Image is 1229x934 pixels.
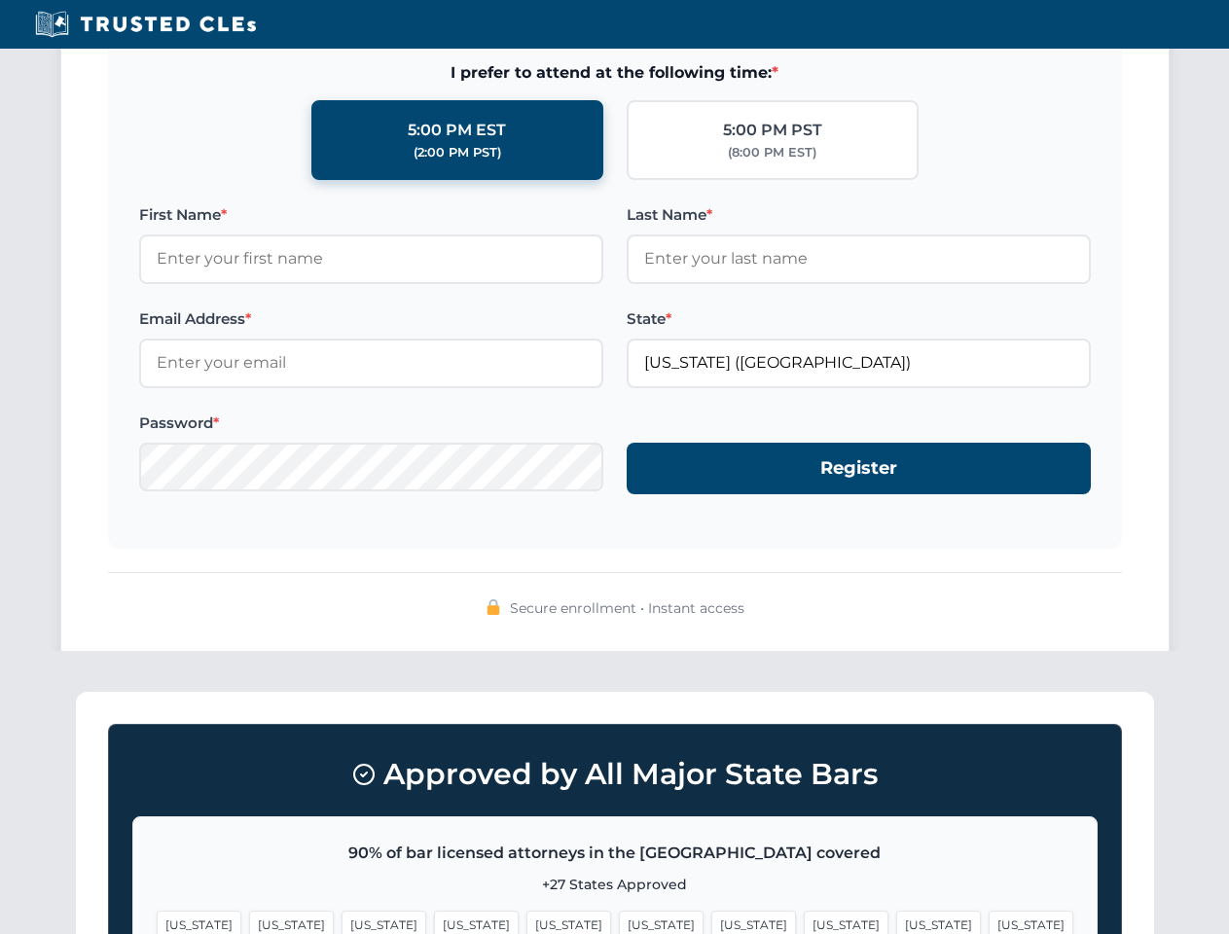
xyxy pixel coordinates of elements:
[139,307,603,331] label: Email Address
[723,118,822,143] div: 5:00 PM PST
[139,339,603,387] input: Enter your email
[627,234,1091,283] input: Enter your last name
[157,841,1073,866] p: 90% of bar licensed attorneys in the [GEOGRAPHIC_DATA] covered
[510,597,744,619] span: Secure enrollment • Instant access
[627,443,1091,494] button: Register
[414,143,501,162] div: (2:00 PM PST)
[139,203,603,227] label: First Name
[132,748,1098,801] h3: Approved by All Major State Bars
[29,10,262,39] img: Trusted CLEs
[627,307,1091,331] label: State
[139,234,603,283] input: Enter your first name
[408,118,506,143] div: 5:00 PM EST
[486,599,501,615] img: 🔒
[627,203,1091,227] label: Last Name
[139,60,1091,86] span: I prefer to attend at the following time:
[728,143,816,162] div: (8:00 PM EST)
[157,874,1073,895] p: +27 States Approved
[139,412,603,435] label: Password
[627,339,1091,387] input: Florida (FL)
